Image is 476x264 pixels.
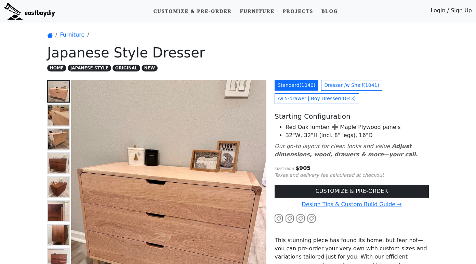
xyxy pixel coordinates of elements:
img: Japanese Style Walnut Boy Dresser - Top [48,177,69,197]
i: Our go-to layout for clean looks and value. [275,143,418,158]
a: Watch the build video or pictures on Instagram [307,215,316,221]
a: Watch the build video or pictures on Instagram [275,215,283,221]
a: Furniture [60,31,84,38]
a: /w 5-drawer | Boy Dresser(1043) [275,93,359,104]
span: NEW [142,65,158,71]
a: CUSTOMIZE & PRE-ORDER [275,185,429,198]
img: eastbaydiy [4,3,55,20]
a: Login / Sign Up [431,6,472,18]
li: Red Oak lumber ➕ Maple Plywood panels [286,123,429,131]
img: Japanese Style Walnut Boy Dresser - Drawer Face Corners Details [48,201,69,221]
a: Watch the build video or pictures on Instagram [296,215,305,221]
span: $ 905 [295,165,311,171]
a: Customize & Pre-order [150,5,234,18]
small: Start from [275,167,294,171]
small: Taxes and delivery fee calculated at checkout [275,172,384,178]
span: JAPANESE STYLE [68,65,111,71]
a: Design Tips & Custom Build Guide → [302,201,401,208]
img: Japanese Style Dresser - Left Corner [48,129,69,149]
h1: Japanese Style Dresser [47,44,429,61]
a: Dresser /w Shelf(1041) [321,80,382,91]
a: Standard(1040) [275,80,318,91]
img: Japanese Style Dresser w/ 36in Drawers [48,81,69,102]
li: 32"W, 32"H (incl. 8" legs), 16"D [286,131,429,140]
img: Japanese Style Dresser w/ Shelf - Edge Details [48,105,69,126]
a: Projects [280,5,316,18]
nav: breadcrumb [47,31,429,39]
a: Blog [319,5,341,18]
img: Japanese Style Walnut Boy Dresser - Side [48,225,69,245]
span: ORIGINAL [113,65,140,71]
h5: Starting Configuration [275,112,429,120]
a: Furniture [237,5,277,18]
img: Japanese Style Walnut Boy Dresser - Front [48,153,69,173]
a: Watch the build video or pictures on Instagram [286,215,294,221]
span: HOME [47,65,66,71]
